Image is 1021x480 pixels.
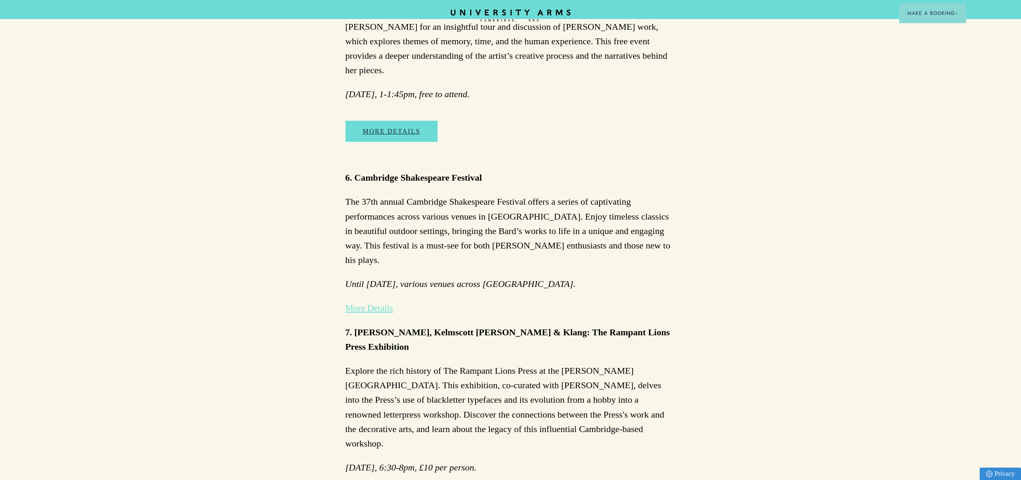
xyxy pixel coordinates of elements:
[345,172,482,183] strong: 6. Cambridge Shakespeare Festival
[955,12,958,15] img: Arrow icon
[345,121,438,142] a: More Details
[345,303,393,313] a: More Details
[345,89,470,99] em: [DATE], 1-1:45pm, free to attend.
[345,327,670,352] strong: 7. [PERSON_NAME], Kelmscott [PERSON_NAME] & Klang: The Rampant Lions Press Exhibition
[345,279,576,289] em: Until [DATE], various venues across [GEOGRAPHIC_DATA].
[980,468,1021,480] a: Privacy
[451,10,571,22] a: Home
[899,3,966,23] button: Make a BookingArrow icon
[345,363,676,451] p: Explore the rich history of The Rampant Lions Press at the [PERSON_NAME][GEOGRAPHIC_DATA]. This e...
[907,10,958,17] span: Make a Booking
[986,470,992,478] img: Privacy
[345,194,676,267] p: The 37th annual Cambridge Shakespeare Festival offers a series of captivating performances across...
[345,462,477,473] em: [DATE], 6:30-8pm, £10 per person.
